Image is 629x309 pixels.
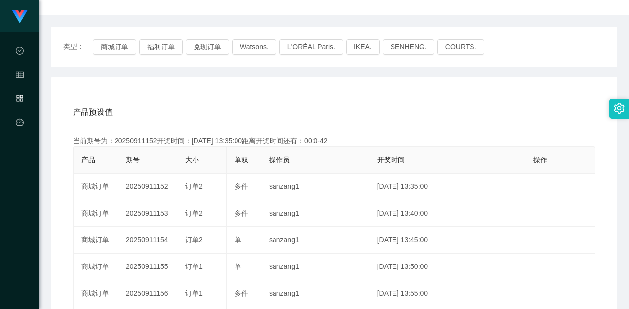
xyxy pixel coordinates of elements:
span: 多件 [235,289,248,297]
span: 订单2 [185,182,203,190]
span: 产品管理 [16,95,24,183]
a: 图标: dashboard平台首页 [16,113,24,213]
td: [DATE] 13:45:00 [369,227,525,254]
td: sanzang1 [261,227,369,254]
i: 图标: setting [614,103,625,114]
div: 当前期号为：20250911152开奖时间：[DATE] 13:35:00距离开奖时间还有：00:0-42 [73,136,595,146]
span: 大小 [185,156,199,164]
span: 期号 [126,156,140,164]
td: [DATE] 13:50:00 [369,254,525,280]
i: 图标: appstore-o [16,90,24,110]
button: L'ORÉAL Paris. [279,39,343,55]
td: sanzang1 [261,174,369,200]
span: 产品 [81,156,95,164]
span: 产品预设值 [73,106,113,118]
td: 20250911156 [118,280,177,307]
i: 图标: table [16,66,24,86]
span: 类型： [63,39,93,55]
td: sanzang1 [261,200,369,227]
span: 订单2 [185,209,203,217]
td: sanzang1 [261,280,369,307]
td: 商城订单 [74,200,118,227]
span: 订单1 [185,263,203,270]
td: 商城订单 [74,254,118,280]
td: 商城订单 [74,227,118,254]
span: 操作 [533,156,547,164]
span: 多件 [235,209,248,217]
span: 单 [235,236,241,244]
span: 单 [235,263,241,270]
td: [DATE] 13:55:00 [369,280,525,307]
span: 数据中心 [16,47,24,135]
td: sanzang1 [261,254,369,280]
button: 福利订单 [139,39,183,55]
td: 商城订单 [74,280,118,307]
span: 多件 [235,182,248,190]
td: [DATE] 13:35:00 [369,174,525,200]
td: 20250911154 [118,227,177,254]
button: COURTS. [437,39,484,55]
span: 会员管理 [16,71,24,159]
span: 单双 [235,156,248,164]
i: 图标: check-circle-o [16,43,24,62]
span: 订单1 [185,289,203,297]
button: 兑现订单 [186,39,229,55]
span: 开奖时间 [377,156,405,164]
td: [DATE] 13:40:00 [369,200,525,227]
td: 20250911155 [118,254,177,280]
img: logo.9652507e.png [12,10,28,24]
button: SENHENG. [383,39,434,55]
button: IKEA. [346,39,380,55]
td: 20250911153 [118,200,177,227]
span: 操作员 [269,156,290,164]
button: 商城订单 [93,39,136,55]
td: 商城订单 [74,174,118,200]
td: 20250911152 [118,174,177,200]
button: Watsons. [232,39,276,55]
span: 订单2 [185,236,203,244]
